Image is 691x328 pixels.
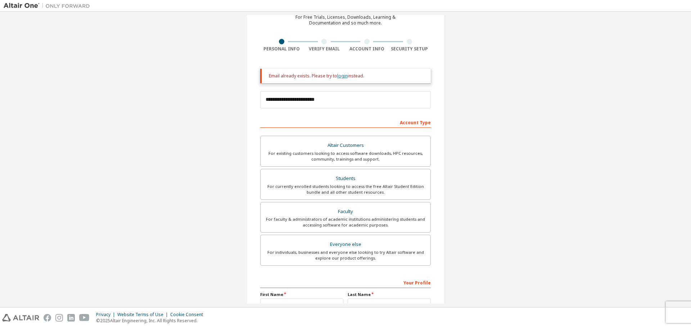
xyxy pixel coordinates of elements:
p: © 2025 Altair Engineering, Inc. All Rights Reserved. [96,318,207,324]
div: Account Info [345,46,388,52]
div: Website Terms of Use [117,312,170,318]
div: Verify Email [303,46,346,52]
div: Everyone else [265,239,426,250]
img: altair_logo.svg [2,314,39,322]
div: For existing customers looking to access software downloads, HPC resources, community, trainings ... [265,150,426,162]
label: Last Name [348,292,431,297]
div: Personal Info [260,46,303,52]
div: Altair Customers [265,140,426,150]
div: Security Setup [388,46,431,52]
img: instagram.svg [55,314,63,322]
div: Students [265,174,426,184]
div: Privacy [96,312,117,318]
img: Altair One [4,2,94,9]
div: Email already exists. Please try to instead. [269,73,425,79]
div: For individuals, businesses and everyone else looking to try Altair software and explore our prod... [265,250,426,261]
label: First Name [260,292,343,297]
img: linkedin.svg [67,314,75,322]
a: login [337,73,348,79]
div: Faculty [265,207,426,217]
div: For Free Trials, Licenses, Downloads, Learning & Documentation and so much more. [295,14,396,26]
img: youtube.svg [79,314,90,322]
div: Account Type [260,116,431,128]
div: For currently enrolled students looking to access the free Altair Student Edition bundle and all ... [265,184,426,195]
img: facebook.svg [44,314,51,322]
div: Cookie Consent [170,312,207,318]
div: For faculty & administrators of academic institutions administering students and accessing softwa... [265,216,426,228]
div: Your Profile [260,277,431,288]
